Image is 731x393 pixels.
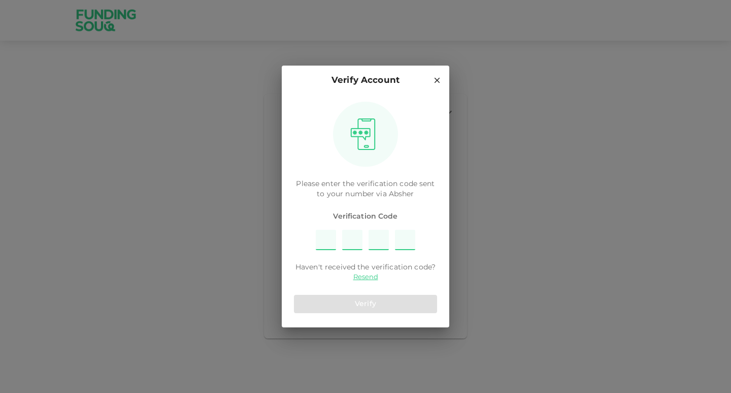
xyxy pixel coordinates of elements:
[347,118,379,150] img: otpImage
[353,273,378,282] a: Resend
[331,74,400,87] p: Verify Account
[342,230,362,250] input: Please enter OTP character 2
[294,211,437,222] span: Verification Code
[295,262,436,273] span: Haven't received the verification code?
[369,230,389,250] input: Please enter OTP character 3
[294,179,437,199] p: Please enter the verification code sent to your number via Absher
[395,230,415,250] input: Please enter OTP character 4
[316,230,336,250] input: Please enter OTP character 1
